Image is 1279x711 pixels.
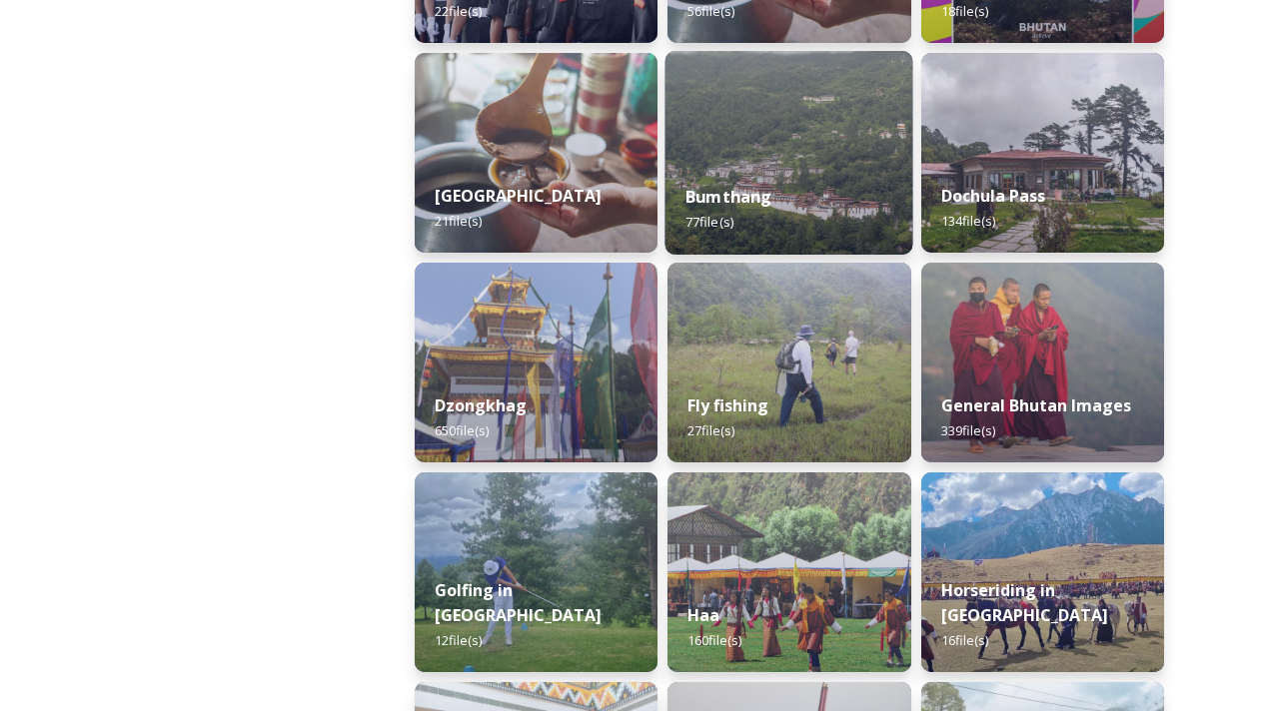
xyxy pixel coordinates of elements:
strong: Fly fishing [687,394,768,416]
strong: Horseriding in [GEOGRAPHIC_DATA] [941,579,1108,626]
span: 650 file(s) [435,421,489,439]
span: 134 file(s) [941,212,995,230]
img: Bumdeling%2520090723%2520by%2520Amp%2520Sripimanwat-4%25202.jpg [415,53,657,253]
img: IMG_0877.jpeg [415,472,657,672]
span: 339 file(s) [941,421,995,439]
strong: Haa [687,604,719,626]
img: Bumthang%2520180723%2520by%2520Amp%2520Sripimanwat-20.jpg [665,51,913,255]
strong: General Bhutan Images [941,394,1131,416]
img: Horseriding%2520in%2520Bhutan2.JPG [921,472,1164,672]
span: 21 file(s) [435,212,482,230]
strong: [GEOGRAPHIC_DATA] [435,185,602,207]
span: 77 file(s) [685,213,733,231]
span: 27 file(s) [687,421,734,439]
span: 16 file(s) [941,631,988,649]
span: 22 file(s) [435,2,482,20]
span: 56 file(s) [687,2,734,20]
span: 12 file(s) [435,631,482,649]
strong: Bumthang [685,186,772,208]
span: 18 file(s) [941,2,988,20]
img: Haa%2520Summer%2520Festival1.jpeg [667,472,910,672]
strong: Golfing in [GEOGRAPHIC_DATA] [435,579,602,626]
img: MarcusWestbergBhutanHiRes-23.jpg [921,263,1164,462]
img: Festival%2520Header.jpg [415,263,657,462]
span: 160 file(s) [687,631,741,649]
strong: Dzongkhag [435,394,527,416]
img: by%2520Ugyen%2520Wangchuk14.JPG [667,263,910,462]
strong: Dochula Pass [941,185,1045,207]
img: 2022-10-01%252011.41.43.jpg [921,53,1164,253]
